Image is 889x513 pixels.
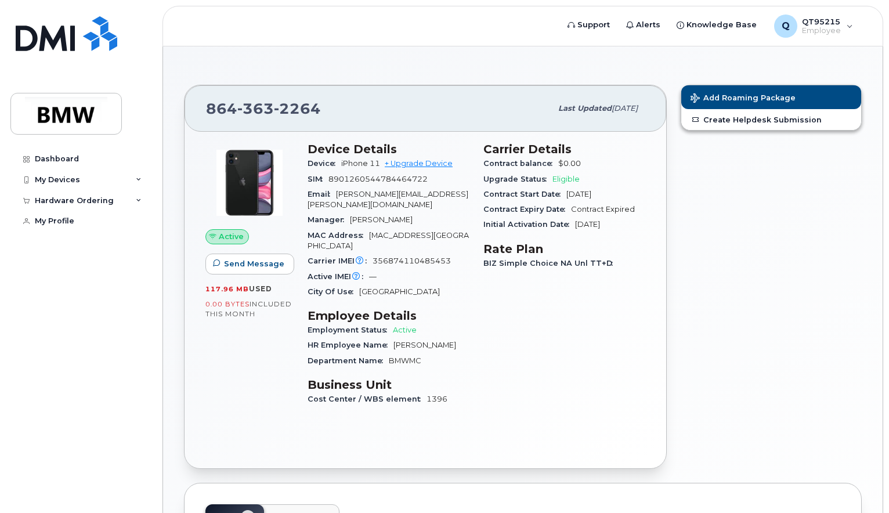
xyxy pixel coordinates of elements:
span: 117.96 MB [205,285,249,293]
h3: Business Unit [308,378,469,392]
span: [PERSON_NAME] [393,341,456,349]
span: 356874110485453 [373,256,451,265]
span: Send Message [224,258,284,269]
span: [MAC_ADDRESS][GEOGRAPHIC_DATA] [308,231,469,250]
span: Email [308,190,336,198]
span: Contract Expiry Date [483,205,571,214]
span: 0.00 Bytes [205,300,250,308]
a: Create Helpdesk Submission [681,109,861,130]
span: BMWMC [389,356,421,365]
span: BIZ Simple Choice NA Unl TT+D [483,259,619,268]
span: Employment Status [308,326,393,334]
span: 1396 [427,395,447,403]
span: used [249,284,272,293]
span: City Of Use [308,287,359,296]
span: — [369,272,377,281]
span: [DATE] [612,104,638,113]
span: Contract balance [483,159,558,168]
h3: Rate Plan [483,242,645,256]
span: Upgrade Status [483,175,552,183]
span: Eligible [552,175,580,183]
img: iPhone_11.jpg [215,148,284,218]
span: Initial Activation Date [483,220,575,229]
span: Manager [308,215,350,224]
span: SIM [308,175,328,183]
span: 2264 [274,100,321,117]
span: Active [219,231,244,242]
span: [DATE] [575,220,600,229]
span: Carrier IMEI [308,256,373,265]
span: Contract Expired [571,205,635,214]
button: Send Message [205,254,294,274]
span: Active [393,326,417,334]
span: Contract Start Date [483,190,566,198]
button: Add Roaming Package [681,85,861,109]
span: [PERSON_NAME] [350,215,413,224]
span: 864 [206,100,321,117]
span: Active IMEI [308,272,369,281]
span: Device [308,159,341,168]
span: 8901260544784464722 [328,175,428,183]
h3: Carrier Details [483,142,645,156]
span: Department Name [308,356,389,365]
span: Last updated [558,104,612,113]
span: iPhone 11 [341,159,380,168]
a: + Upgrade Device [385,159,453,168]
span: [DATE] [566,190,591,198]
span: MAC Address [308,231,369,240]
span: Add Roaming Package [691,93,796,104]
h3: Employee Details [308,309,469,323]
iframe: Messenger Launcher [839,463,880,504]
span: [PERSON_NAME][EMAIL_ADDRESS][PERSON_NAME][DOMAIN_NAME] [308,190,468,209]
span: 363 [237,100,274,117]
span: Cost Center / WBS element [308,395,427,403]
span: $0.00 [558,159,581,168]
span: [GEOGRAPHIC_DATA] [359,287,440,296]
h3: Device Details [308,142,469,156]
span: HR Employee Name [308,341,393,349]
